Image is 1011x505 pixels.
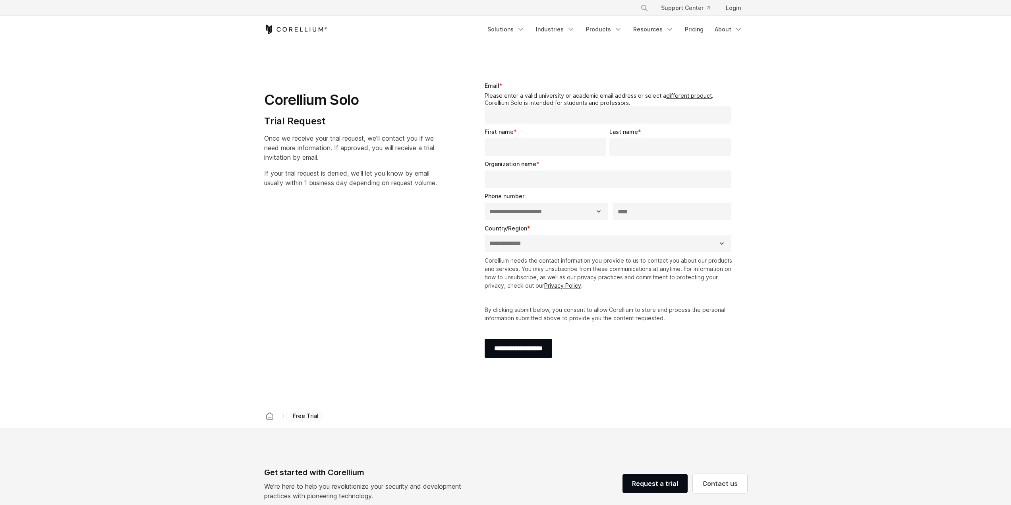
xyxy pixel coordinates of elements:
a: Pricing [680,22,708,37]
div: Navigation Menu [631,1,747,15]
a: Support Center [655,1,716,15]
span: Phone number [485,193,524,199]
span: Country/Region [485,225,527,232]
button: Search [637,1,651,15]
a: About [710,22,747,37]
p: We’re here to help you revolutionize your security and development practices with pioneering tech... [264,482,468,501]
div: Get started with Corellium [264,466,468,478]
p: By clicking submit below, you consent to allow Corellium to store and process the personal inform... [485,306,735,322]
span: Email [485,82,499,89]
a: different product [666,92,712,99]
a: Solutions [483,22,530,37]
a: Industries [531,22,580,37]
a: Request a trial [622,474,688,493]
h4: Trial Request [264,115,437,127]
a: Corellium home [263,410,277,422]
a: Privacy Policy [544,282,581,289]
a: Resources [628,22,679,37]
a: Contact us [693,474,747,493]
legend: Please enter a valid university or academic email address or select a . Corellium Solo is intende... [485,92,735,106]
a: Login [719,1,747,15]
span: Organization name [485,161,536,167]
span: Free Trial [290,410,322,422]
a: Products [581,22,627,37]
a: Corellium Home [264,25,327,34]
h1: Corellium Solo [264,91,437,109]
span: Last name [609,128,638,135]
span: Once we receive your trial request, we'll contact you if we need more information. If approved, y... [264,134,434,161]
p: Corellium needs the contact information you provide to us to contact you about our products and s... [485,256,735,290]
span: First name [485,128,514,135]
span: If your trial request is denied, we'll let you know by email usually within 1 business day depend... [264,169,437,187]
div: Navigation Menu [483,22,747,37]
